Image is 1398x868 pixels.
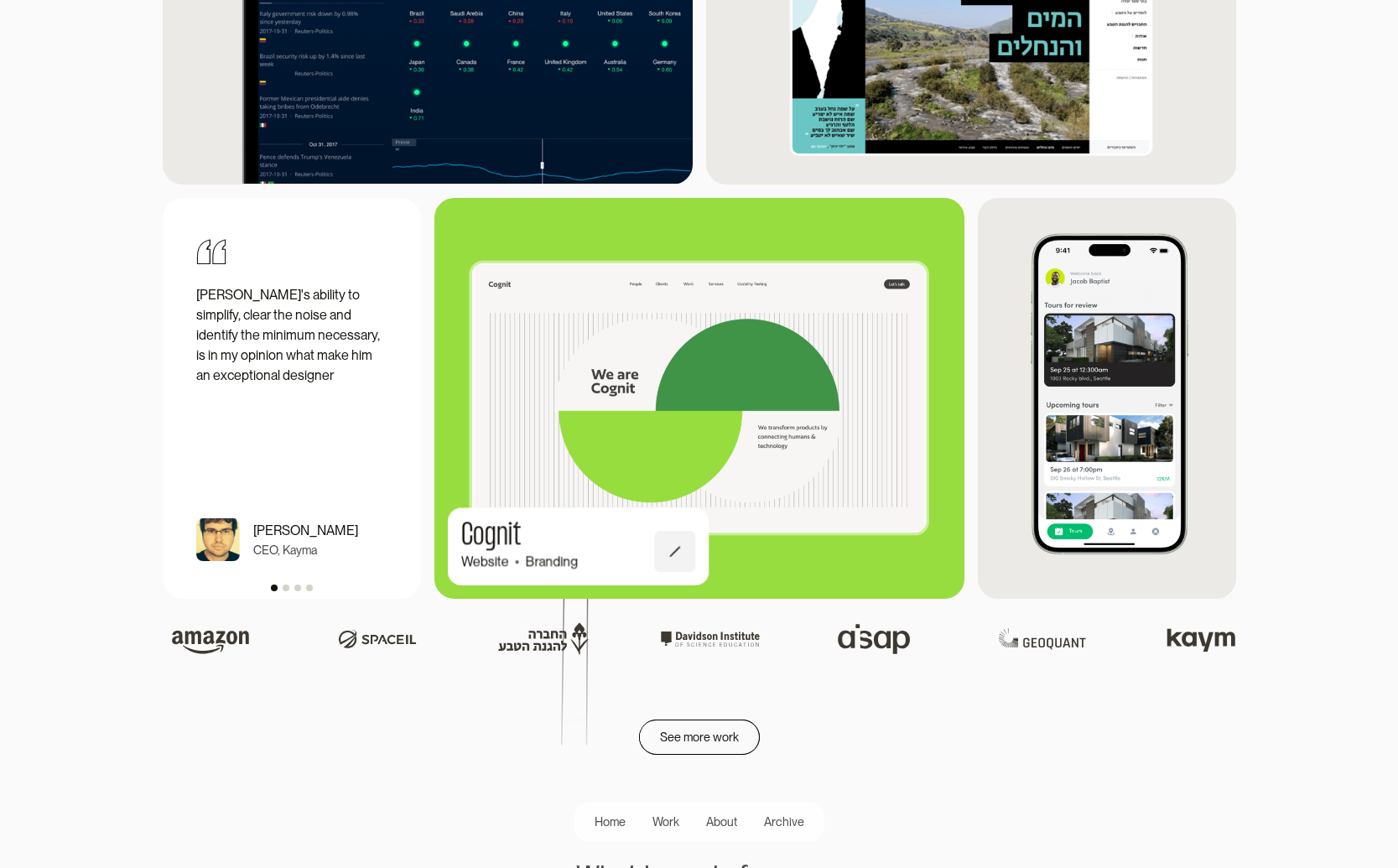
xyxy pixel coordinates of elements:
[1156,614,1263,664] img: kayma logo
[253,521,358,541] p: [PERSON_NAME]
[324,620,431,659] img: space IL logo
[460,522,521,553] h1: Cognit
[157,612,264,667] img: Amazon logo
[490,620,597,659] img: SPNI logo
[163,198,421,600] div: 1 of 4
[639,720,760,755] a: See more work
[764,813,804,831] div: Archive
[196,518,240,562] img: Oran huberman
[163,198,421,600] div: carousel
[978,198,1236,600] img: showdigs app screenshot
[656,625,763,654] img: davidson institute logo
[823,607,930,672] img: aisap logo
[751,809,818,834] a: Archive
[639,809,693,834] a: Work
[253,541,317,559] p: CEO, Kayma
[294,585,301,591] div: Show slide 3 of 4
[525,552,578,572] div: Branding
[652,813,679,831] div: Work
[706,813,737,831] div: About
[660,727,739,747] div: See more work
[595,813,626,831] div: Home
[196,285,387,386] p: [PERSON_NAME]'s ability to simplify, clear the noise and identify the minimum necessary, is in my...
[283,585,289,591] div: Show slide 2 of 4
[460,552,508,572] div: Website
[581,809,639,834] a: Home
[271,585,278,591] div: Show slide 1 of 4
[306,585,313,591] div: Show slide 4 of 4
[693,809,751,834] a: About
[989,623,1096,656] img: geoquant logo
[434,198,964,600] a: CognitWebsiteBranding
